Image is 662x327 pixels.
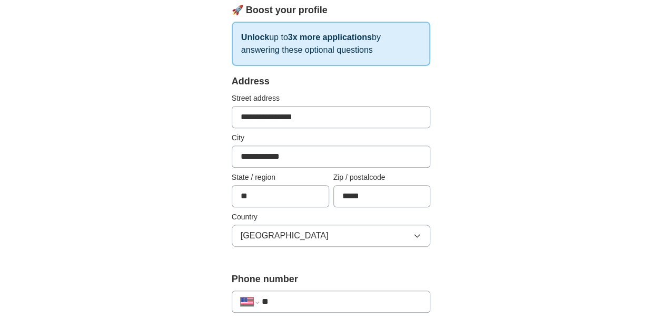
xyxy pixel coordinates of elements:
label: City [232,132,431,143]
div: 🚀 Boost your profile [232,3,431,17]
strong: Unlock [241,33,269,42]
label: State / region [232,172,329,183]
span: [GEOGRAPHIC_DATA] [241,229,329,242]
div: Address [232,74,431,89]
p: up to by answering these optional questions [232,22,431,66]
button: [GEOGRAPHIC_DATA] [232,225,431,247]
label: Phone number [232,272,431,286]
label: Street address [232,93,431,104]
strong: 3x more applications [288,33,372,42]
label: Zip / postalcode [333,172,431,183]
label: Country [232,211,431,223]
